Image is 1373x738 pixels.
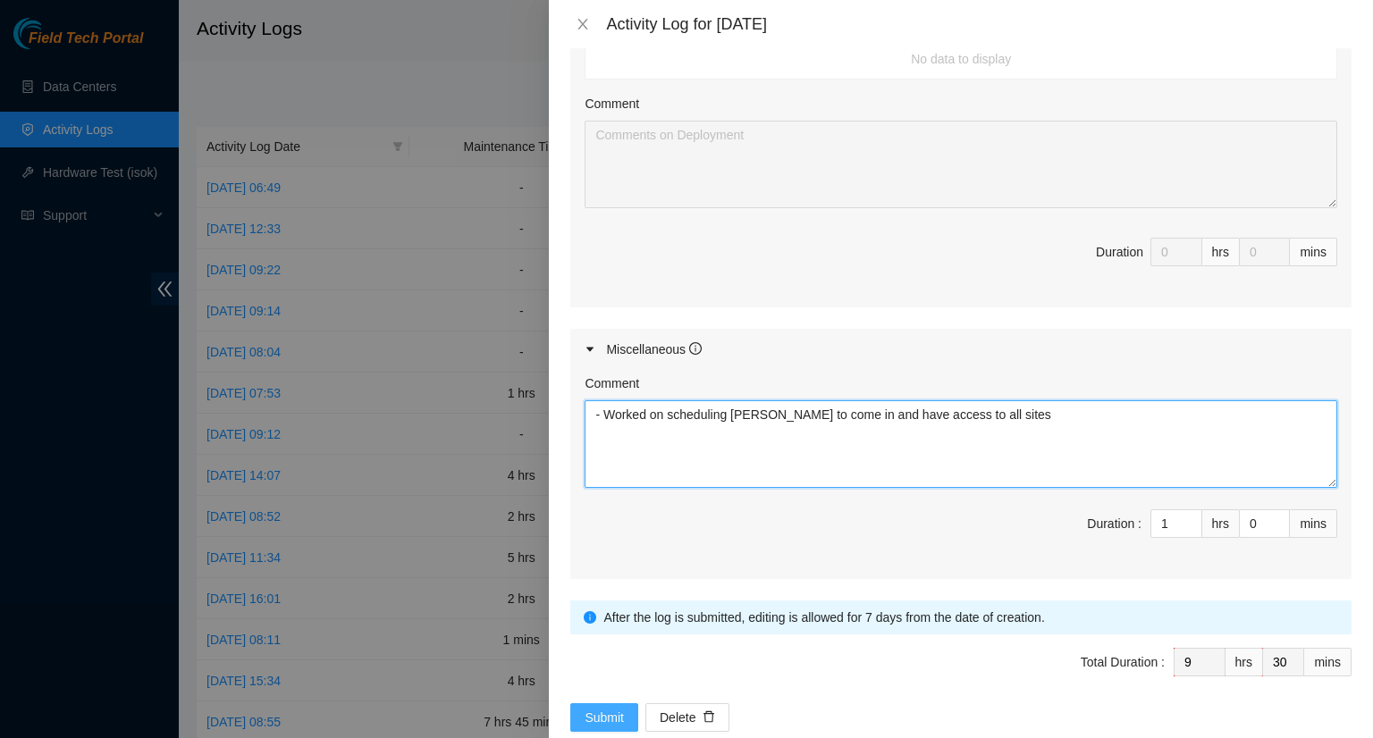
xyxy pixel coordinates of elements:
[1226,648,1263,676] div: hrs
[689,342,702,355] span: info-circle
[1290,238,1337,266] div: mins
[585,344,595,355] span: caret-right
[585,121,1337,208] textarea: Comment
[585,400,1337,488] textarea: Comment
[570,703,638,732] button: Submit
[1096,242,1143,262] div: Duration
[585,373,639,393] label: Comment
[645,703,729,732] button: Deletedelete
[1202,238,1240,266] div: hrs
[570,16,595,33] button: Close
[585,94,639,113] label: Comment
[1202,509,1240,538] div: hrs
[703,710,715,725] span: delete
[584,611,596,624] span: info-circle
[1087,514,1141,533] div: Duration :
[606,14,1352,34] div: Activity Log for [DATE]
[660,708,695,727] span: Delete
[576,17,590,31] span: close
[1304,648,1352,676] div: mins
[606,340,702,359] div: Miscellaneous
[585,708,624,727] span: Submit
[603,608,1338,627] div: After the log is submitted, editing is allowed for 7 days from the date of creation.
[1081,652,1165,672] div: Total Duration :
[570,329,1352,370] div: Miscellaneous info-circle
[1290,509,1337,538] div: mins
[585,39,1337,80] td: No data to display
